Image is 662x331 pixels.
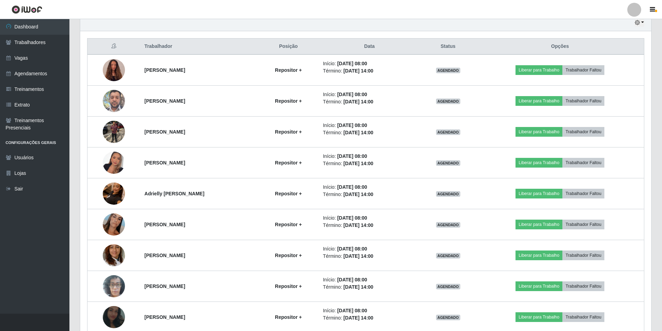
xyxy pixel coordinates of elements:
[319,39,420,55] th: Data
[436,284,460,289] span: AGENDADO
[337,277,367,282] time: [DATE] 08:00
[103,271,125,301] img: 1756487537320.jpeg
[275,129,302,135] strong: Repositor +
[562,189,604,198] button: Trabalhador Faltou
[323,91,416,98] li: Início:
[323,222,416,229] li: Término:
[323,253,416,260] li: Término:
[144,253,185,258] strong: [PERSON_NAME]
[258,39,319,55] th: Posição
[337,215,367,221] time: [DATE] 08:00
[144,98,185,104] strong: [PERSON_NAME]
[140,39,258,55] th: Trabalhador
[103,86,125,116] img: 1750424686946.jpeg
[144,314,185,320] strong: [PERSON_NAME]
[103,143,125,183] img: 1755344459284.jpeg
[516,251,562,260] button: Liberar para Trabalho
[516,220,562,229] button: Liberar para Trabalho
[343,315,373,321] time: [DATE] 14:00
[144,283,185,289] strong: [PERSON_NAME]
[337,61,367,66] time: [DATE] 08:00
[11,5,42,14] img: CoreUI Logo
[476,39,644,55] th: Opções
[436,191,460,197] span: AGENDADO
[337,246,367,252] time: [DATE] 08:00
[562,312,604,322] button: Trabalhador Faltou
[103,208,125,241] img: 1756127045599.jpeg
[323,245,416,253] li: Início:
[144,129,185,135] strong: [PERSON_NAME]
[436,129,460,135] span: AGENDADO
[323,160,416,167] li: Término:
[516,65,562,75] button: Liberar para Trabalho
[103,121,125,143] img: 1754093291666.jpeg
[343,284,373,290] time: [DATE] 14:00
[516,312,562,322] button: Liberar para Trabalho
[343,253,373,259] time: [DATE] 14:00
[144,160,185,165] strong: [PERSON_NAME]
[436,222,460,228] span: AGENDADO
[562,158,604,168] button: Trabalhador Faltou
[337,92,367,97] time: [DATE] 08:00
[323,67,416,75] li: Término:
[323,276,416,283] li: Início:
[275,67,302,73] strong: Repositor +
[337,308,367,313] time: [DATE] 08:00
[323,191,416,198] li: Término:
[343,130,373,135] time: [DATE] 14:00
[343,222,373,228] time: [DATE] 14:00
[275,160,302,165] strong: Repositor +
[337,153,367,159] time: [DATE] 08:00
[323,314,416,322] li: Término:
[562,65,604,75] button: Trabalhador Faltou
[562,220,604,229] button: Trabalhador Faltou
[343,99,373,104] time: [DATE] 14:00
[516,189,562,198] button: Liberar para Trabalho
[275,314,302,320] strong: Repositor +
[323,283,416,291] li: Término:
[275,283,302,289] strong: Repositor +
[436,253,460,258] span: AGENDADO
[323,153,416,160] li: Início:
[337,122,367,128] time: [DATE] 08:00
[516,158,562,168] button: Liberar para Trabalho
[343,68,373,74] time: [DATE] 14:00
[103,236,125,275] img: 1756386898425.jpeg
[144,222,185,227] strong: [PERSON_NAME]
[275,253,302,258] strong: Repositor +
[323,214,416,222] li: Início:
[516,281,562,291] button: Liberar para Trabalho
[323,184,416,191] li: Início:
[323,129,416,136] li: Término:
[144,67,185,73] strong: [PERSON_NAME]
[323,60,416,67] li: Início:
[562,281,604,291] button: Trabalhador Faltou
[144,191,204,196] strong: Adrielly [PERSON_NAME]
[103,55,125,85] img: 1745413424976.jpeg
[103,175,125,213] img: 1755364378361.jpeg
[562,96,604,106] button: Trabalhador Faltou
[436,99,460,104] span: AGENDADO
[562,251,604,260] button: Trabalhador Faltou
[323,122,416,129] li: Início:
[323,307,416,314] li: Início:
[516,127,562,137] button: Liberar para Trabalho
[436,160,460,166] span: AGENDADO
[337,184,367,190] time: [DATE] 08:00
[343,161,373,166] time: [DATE] 14:00
[275,98,302,104] strong: Repositor +
[436,68,460,73] span: AGENDADO
[562,127,604,137] button: Trabalhador Faltou
[343,192,373,197] time: [DATE] 14:00
[436,315,460,320] span: AGENDADO
[516,96,562,106] button: Liberar para Trabalho
[275,191,302,196] strong: Repositor +
[420,39,476,55] th: Status
[323,98,416,105] li: Término:
[275,222,302,227] strong: Repositor +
